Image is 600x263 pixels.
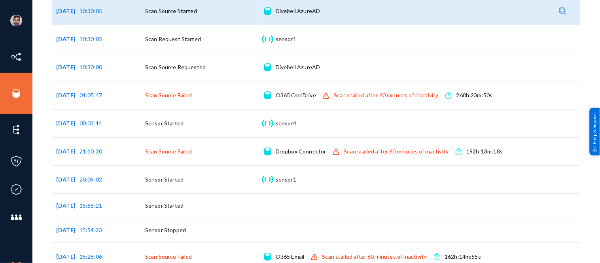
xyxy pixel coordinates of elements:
[264,63,271,71] img: icon-source.svg
[456,148,462,155] img: icon-time.svg
[261,35,274,43] img: icon-sensor.svg
[590,108,600,155] div: Help & Support
[264,91,271,99] img: icon-source.svg
[456,91,493,99] div: 268h:23m:50s
[322,253,427,261] div: Scan stalled after 60 minutes of inactivity
[334,91,439,99] div: Scan stalled after 60 minutes of inactivity
[79,253,102,260] span: 15:28:06
[276,35,296,43] div: sensor1
[56,36,79,42] span: [DATE]
[145,120,184,127] span: Sensor Started
[276,148,326,155] div: Dropbox Connector
[445,91,451,99] img: icon-time.svg
[10,15,22,26] img: ACg8ocK1ZkZ6gbMmCU1AeqPIsBvrTWeY1xNXvgxNjkUXxjcqAiPEIvU=s96-c
[79,92,102,98] span: 01:05:47
[145,92,192,98] span: Scan Source Failed
[56,8,79,14] span: [DATE]
[56,253,79,260] span: [DATE]
[264,7,271,15] img: icon-source.svg
[79,148,102,155] span: 21:10:20
[276,119,296,127] div: sensor4
[276,7,320,15] div: Divebell AzureAD
[559,7,567,15] img: icon-detail.svg
[79,202,102,209] span: 15:55:21
[10,51,22,63] img: icon-inventory.svg
[592,146,598,151] img: help_support.svg
[10,87,22,99] img: icon-sources.svg
[145,176,184,183] span: Sensor Started
[264,148,271,155] img: icon-source.svg
[344,148,449,155] div: Scan stalled after 60 minutes of inactivity
[145,202,184,209] span: Sensor Started
[79,120,102,127] span: 00:03:14
[56,120,79,127] span: [DATE]
[56,227,79,233] span: [DATE]
[10,155,22,167] img: icon-policies.svg
[79,36,102,42] span: 10:30:05
[145,253,192,260] span: Scan Source Failed
[264,253,271,261] img: icon-source.svg
[56,92,79,98] span: [DATE]
[261,119,274,127] img: icon-sensor.svg
[467,148,503,155] div: 192h:13m:18s
[145,8,197,14] span: Scan Source Started
[276,176,296,184] div: sensor1
[445,253,481,261] div: 162h:14m:55s
[10,184,22,195] img: icon-compliance.svg
[56,202,79,209] span: [DATE]
[276,91,316,99] div: O365 OneDrive
[10,212,22,223] img: icon-members.svg
[10,124,22,136] img: icon-elements.svg
[145,36,201,42] span: Scan Request Started
[145,148,192,155] span: Scan Source Failed
[145,64,206,70] span: Scan Source Requested
[276,63,320,71] div: Divebell AzureAD
[276,253,305,261] div: O365 Email
[145,227,186,233] span: Sensor Stopped
[79,8,102,14] span: 10:30:05
[434,253,440,261] img: icon-time.svg
[261,176,274,184] img: icon-sensor.svg
[56,148,79,155] span: [DATE]
[56,176,79,183] span: [DATE]
[79,176,102,183] span: 20:09:02
[79,227,102,233] span: 15:54:23
[79,64,102,70] span: 10:30:00
[56,64,79,70] span: [DATE]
